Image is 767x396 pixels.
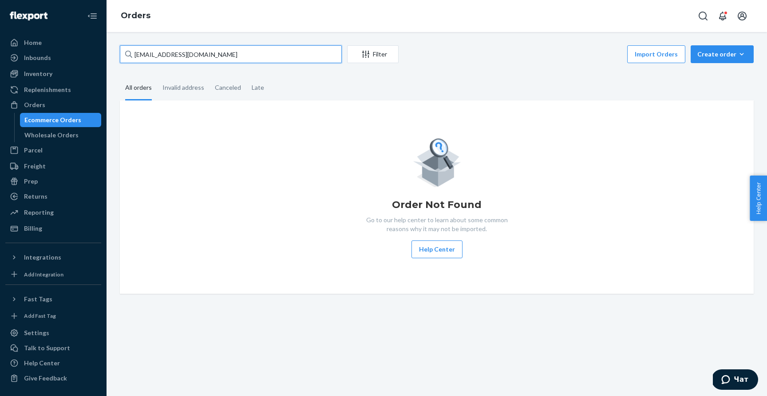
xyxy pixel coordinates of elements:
a: Home [5,36,101,50]
div: Home [24,38,42,47]
div: Parcel [24,146,43,155]
div: Prep [24,177,38,186]
button: Integrations [5,250,101,264]
button: Open notifications [714,7,731,25]
a: Reporting [5,205,101,220]
div: Returns [24,192,47,201]
div: Create order [697,50,747,59]
div: Canceled [215,76,241,99]
button: Talk to Support [5,341,101,355]
a: Inbounds [5,51,101,65]
a: Replenishments [5,83,101,97]
div: Inventory [24,69,52,78]
div: Help Center [24,359,60,368]
img: Flexport logo [10,12,47,20]
a: Orders [121,11,150,20]
div: Late [252,76,264,99]
iframe: Открывает виджет, в котором вы можете побеседовать в чате со своим агентом [713,369,758,392]
div: Add Integration [24,271,63,278]
a: Help Center [5,356,101,370]
button: Import Orders [627,45,685,63]
a: Ecommerce Orders [20,113,102,127]
ol: breadcrumbs [114,3,158,29]
div: Filter [348,50,398,59]
div: Give Feedback [24,374,67,383]
button: Help Center [750,176,767,221]
div: Orders [24,100,45,109]
img: Empty list [413,136,461,187]
div: Billing [24,224,42,233]
a: Add Fast Tag [5,310,101,323]
a: Wholesale Orders [20,128,102,142]
button: Fast Tags [5,292,101,306]
div: Replenishments [24,85,71,94]
button: Open Search Box [694,7,712,25]
div: Add Fast Tag [24,312,56,320]
button: Create order [691,45,754,63]
div: Reporting [24,208,54,217]
div: Settings [24,328,49,337]
button: Help Center [411,240,463,258]
button: Open account menu [733,7,751,25]
button: Give Feedback [5,371,101,385]
button: Filter [347,45,399,63]
div: Invalid address [162,76,204,99]
h1: Order Not Found [392,198,482,212]
button: Close Navigation [83,7,101,25]
a: Settings [5,326,101,340]
div: Talk to Support [24,344,70,352]
a: Prep [5,174,101,188]
a: Orders [5,98,101,112]
a: Returns [5,189,101,204]
p: Go to our help center to learn about some common reasons why it may not be imported. [359,216,514,233]
input: Search orders [120,45,342,63]
div: Fast Tags [24,295,52,304]
a: Parcel [5,143,101,157]
div: Ecommerce Orders [24,116,81,124]
a: Add Integration [5,268,101,281]
a: Inventory [5,67,101,81]
div: All orders [125,76,152,100]
div: Wholesale Orders [24,131,79,140]
a: Billing [5,221,101,236]
a: Freight [5,159,101,173]
div: Freight [24,162,46,171]
div: Inbounds [24,53,51,62]
div: Integrations [24,253,61,262]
